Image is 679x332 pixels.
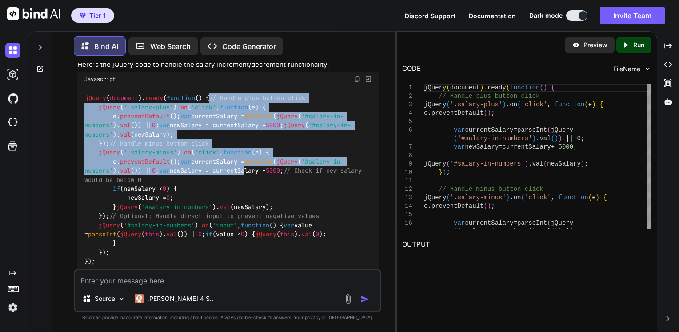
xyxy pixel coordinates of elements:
span: = [514,126,517,134]
img: cloudideIcon [5,115,20,130]
span: ) [525,160,528,167]
span: ) [443,169,446,176]
span: ( [506,84,510,91]
span: Discord Support [405,12,455,20]
span: val [120,130,131,138]
span: // Optional: Handle direct input to prevent negative values [109,212,319,220]
span: 5000 [266,121,280,130]
span: 0 [166,194,170,202]
div: 6 [402,126,412,134]
span: parseInt [518,126,547,134]
span: jQuery [85,94,106,102]
p: Source [95,294,115,303]
button: Invite Team [600,7,665,24]
span: 0 [241,230,244,238]
span: 0 [163,185,166,193]
p: [PERSON_NAME] 4 S.. [147,294,213,303]
span: ( [518,101,521,108]
span: 0 [577,228,581,235]
img: settings [5,300,20,315]
img: copy [354,76,361,83]
span: '#salary-in-numbers' [141,203,212,211]
span: '#salary-in-numbers' [84,112,344,129]
span: 'click' [195,149,220,157]
span: this [280,230,294,238]
span: Javascript [84,76,116,83]
p: Run [633,40,644,49]
span: { [603,194,607,201]
span: val [532,160,543,167]
span: ( [447,84,450,91]
span: currentSalary [503,143,551,150]
span: // Handle plus button click [209,94,305,102]
span: jQuery [284,121,305,130]
span: ( [454,228,458,235]
span: e [255,149,259,157]
span: jQuery [99,103,120,111]
span: 'click' [521,101,547,108]
span: ( [543,160,547,167]
span: ( [551,135,555,142]
span: '.salary-plus' [450,101,503,108]
span: ( [585,101,588,108]
span: var [454,126,465,134]
span: jQuery [424,194,446,201]
span: = [514,219,517,227]
span: var [454,219,465,227]
button: Discord Support [405,11,455,20]
div: 11 [402,177,412,185]
span: var [159,121,170,130]
span: ( [447,101,450,108]
div: 9 [402,160,412,168]
p: Web Search [150,41,191,52]
span: // Handle minus button click [439,186,543,193]
div: 16 [402,219,412,227]
img: githubDark [5,91,20,106]
span: currentSalary [465,219,514,227]
span: e [592,194,596,201]
div: 10 [402,168,412,177]
code: ( ). ( ( ) { ( ). ( , ( ) { e. (); currentSalary = ( ( ). ()) || ; newSalary = currentSalary + ; ... [84,93,365,266]
span: var [284,221,294,229]
span: '#salary-in-numbers' [124,221,195,229]
img: attachment [343,294,353,304]
span: . [484,84,487,91]
span: ) [532,135,536,142]
span: ( [547,219,551,227]
span: { [551,84,555,91]
span: on [510,101,518,108]
span: '.salary-plus' [124,103,173,111]
span: parseInt [518,219,547,227]
img: icon [360,295,369,304]
span: ) [506,194,510,201]
span: . [428,109,431,117]
img: Pick Models [118,295,125,303]
span: e [588,101,592,108]
span: 5000 [266,167,280,175]
span: preventDefault [431,109,484,117]
span: parseInt [88,230,116,238]
span: on [184,149,191,157]
span: e [252,103,255,111]
span: '#salary-in-numbers' [450,160,525,167]
span: parseInt [244,158,273,166]
span: ( [484,109,487,117]
span: ) [559,228,562,235]
span: ; [581,135,584,142]
span: var [180,158,191,166]
span: } [439,169,443,176]
span: function [167,94,195,102]
img: Bind AI [7,7,60,20]
span: val [166,230,177,238]
div: 1 [402,84,412,92]
span: ) [487,109,491,117]
span: on [514,194,521,201]
div: 7 [402,143,412,151]
span: jQuery [99,221,120,229]
span: ; [581,228,584,235]
span: function [555,101,585,108]
img: darkAi-studio [5,67,20,82]
span: ) [559,135,562,142]
span: function [559,194,588,201]
span: ; [447,169,450,176]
